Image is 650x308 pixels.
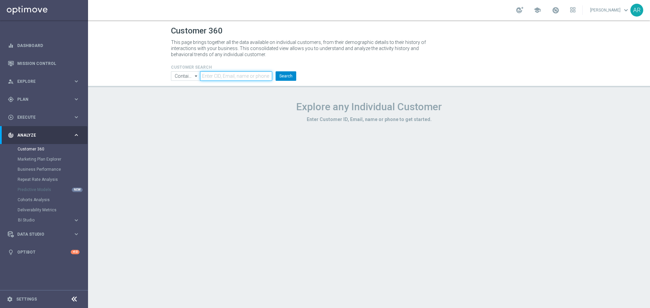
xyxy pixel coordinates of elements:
[171,71,200,81] input: Contains
[171,101,567,113] h1: Explore any Individual Customer
[71,250,80,254] div: +10
[17,133,73,137] span: Analyze
[171,65,296,70] h4: CUSTOMER SEARCH
[8,114,73,120] div: Execute
[7,115,80,120] button: play_circle_outline Execute keyboard_arrow_right
[18,146,70,152] a: Customer 360
[7,43,80,48] button: equalizer Dashboard
[193,72,200,80] i: arrow_drop_down
[200,71,272,81] input: Enter CID, Email, name or phone
[18,157,70,162] a: Marketing Plan Explorer
[7,232,80,237] button: Data Studio keyboard_arrow_right
[171,116,567,122] h3: Enter Customer ID, Email, name or phone to get started.
[17,232,73,236] span: Data Studio
[8,114,14,120] i: play_circle_outline
[18,164,87,174] div: Business Performance
[8,132,14,138] i: track_changes
[7,79,80,84] button: person_search Explore keyboard_arrow_right
[18,207,70,213] a: Deliverability Metrics
[18,205,87,215] div: Deliverability Metrics
[18,215,87,225] div: BI Studio
[8,78,73,85] div: Explore
[8,37,80,54] div: Dashboard
[8,96,14,102] i: gps_fixed
[73,132,80,138] i: keyboard_arrow_right
[18,144,87,154] div: Customer 360
[73,217,80,223] i: keyboard_arrow_right
[8,43,14,49] i: equalizer
[73,96,80,102] i: keyboard_arrow_right
[7,61,80,66] button: Mission Control
[7,296,13,302] i: settings
[17,37,80,54] a: Dashboard
[17,79,73,84] span: Explore
[8,78,14,85] i: person_search
[276,71,296,81] button: Search
[73,231,80,237] i: keyboard_arrow_right
[18,167,70,172] a: Business Performance
[589,5,630,15] a: [PERSON_NAME]keyboard_arrow_down
[8,243,80,261] div: Optibot
[17,243,71,261] a: Optibot
[18,154,87,164] div: Marketing Plan Explorer
[16,297,37,301] a: Settings
[171,26,567,36] h1: Customer 360
[8,54,80,72] div: Mission Control
[18,195,87,205] div: Cohorts Analysis
[18,217,80,223] button: BI Studio keyboard_arrow_right
[18,177,70,182] a: Repeat Rate Analysis
[7,97,80,102] button: gps_fixed Plan keyboard_arrow_right
[18,197,70,203] a: Cohorts Analysis
[8,249,14,255] i: lightbulb
[8,132,73,138] div: Analyze
[622,6,630,14] span: keyboard_arrow_down
[7,250,80,255] button: lightbulb Optibot +10
[72,188,83,192] div: NEW
[18,185,87,195] div: Predictive Models
[18,174,87,185] div: Repeat Rate Analysis
[17,97,73,101] span: Plan
[17,115,73,119] span: Execute
[73,78,80,85] i: keyboard_arrow_right
[17,54,80,72] a: Mission Control
[7,133,80,138] button: track_changes Analyze keyboard_arrow_right
[18,218,73,222] div: BI Studio
[73,114,80,120] i: keyboard_arrow_right
[18,218,66,222] span: BI Studio
[630,4,643,17] div: AR
[8,231,73,237] div: Data Studio
[8,96,73,102] div: Plan
[171,39,432,57] p: This page brings together all the data available on individual customers, from their demographic ...
[534,6,541,14] span: school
